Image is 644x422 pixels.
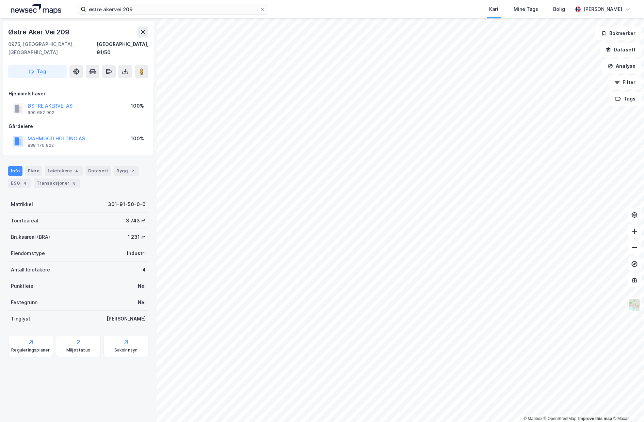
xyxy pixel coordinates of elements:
div: Bolig [553,5,565,13]
div: [GEOGRAPHIC_DATA], 91/50 [97,40,148,57]
div: 100% [131,135,144,143]
div: Tomteareal [11,217,38,225]
img: logo.a4113a55bc3d86da70a041830d287a7e.svg [11,4,61,14]
div: Eiendomstype [11,249,45,257]
div: Miljøstatus [66,347,90,353]
div: Kontrollprogram for chat [610,389,644,422]
div: Punktleie [11,282,33,290]
div: Tinglyst [11,315,30,323]
div: Transaksjoner [34,178,80,188]
input: Søk på adresse, matrikkel, gårdeiere, leietakere eller personer [86,4,260,14]
div: Mine Tags [514,5,538,13]
div: Eiere [25,166,42,176]
div: 0975, [GEOGRAPHIC_DATA], [GEOGRAPHIC_DATA] [8,40,97,57]
div: [PERSON_NAME] [107,315,146,323]
div: 4 [73,168,80,174]
div: Leietakere [45,166,83,176]
div: 1 231 ㎡ [128,233,146,241]
a: OpenStreetMap [544,416,577,421]
button: Datasett [600,43,641,57]
div: Nei [138,282,146,290]
div: 4 [142,266,146,274]
div: 301-91-50-0-0 [108,200,146,208]
div: 8 [71,180,78,187]
div: Saksinnsyn [114,347,138,353]
div: Matrikkel [11,200,33,208]
button: Tag [8,65,67,78]
div: 2 [129,168,136,174]
iframe: Chat Widget [610,389,644,422]
div: Festegrunn [11,298,37,307]
a: Improve this map [578,416,612,421]
div: [PERSON_NAME] [583,5,622,13]
div: Bruksareal (BRA) [11,233,50,241]
div: 100% [131,102,144,110]
div: Reguleringsplaner [11,347,50,353]
div: Østre Aker Vei 209 [8,27,70,37]
div: ESG [8,178,31,188]
div: 990 652 902 [28,110,54,115]
div: 4 [21,180,28,187]
a: Mapbox [524,416,542,421]
button: Bokmerker [595,27,641,40]
div: Nei [138,298,146,307]
div: Datasett [85,166,111,176]
img: Z [628,298,641,311]
div: 3 743 ㎡ [126,217,146,225]
div: Kart [489,5,499,13]
div: Info [8,166,22,176]
button: Tags [610,92,641,106]
button: Analyse [602,59,641,73]
div: Antall leietakere [11,266,50,274]
div: Hjemmelshaver [9,90,148,98]
div: Bygg [114,166,139,176]
div: Industri [127,249,146,257]
div: 888 176 802 [28,143,54,148]
button: Filter [609,76,641,89]
div: Gårdeiere [9,122,148,130]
